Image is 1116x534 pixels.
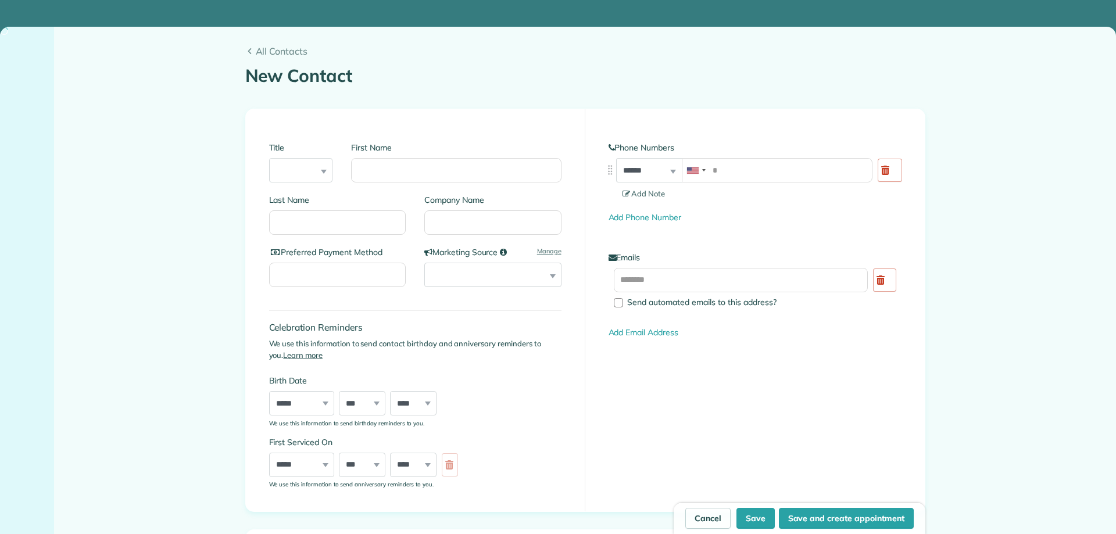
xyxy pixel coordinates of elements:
label: Company Name [424,194,561,206]
label: Preferred Payment Method [269,246,406,258]
label: Last Name [269,194,406,206]
label: First Serviced On [269,436,464,448]
label: Phone Numbers [609,142,902,153]
sub: We use this information to send anniversary reminders to you. [269,481,434,488]
div: United States: +1 [682,159,709,182]
a: Cancel [685,508,731,529]
sub: We use this information to send birthday reminders to you. [269,420,425,427]
label: First Name [351,142,561,153]
p: We use this information to send contact birthday and anniversary reminders to you. [269,338,561,361]
a: Add Phone Number [609,212,681,223]
h1: New Contact [245,66,925,85]
label: Emails [609,252,902,263]
button: Save and create appointment [779,508,914,529]
button: Save [736,508,775,529]
a: Manage [537,246,561,256]
a: Learn more [283,350,323,360]
a: Add Email Address [609,327,678,338]
label: Title [269,142,333,153]
span: Send automated emails to this address? [627,297,777,307]
a: All Contacts [245,44,925,58]
label: Marketing Source [424,246,561,258]
img: drag_indicator-119b368615184ecde3eda3c64c821f6cf29d3e2b97b89ee44bc31753036683e5.png [604,164,616,176]
span: Add Note [623,189,666,198]
span: All Contacts [256,44,925,58]
h4: Celebration Reminders [269,322,561,332]
label: Birth Date [269,375,464,386]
